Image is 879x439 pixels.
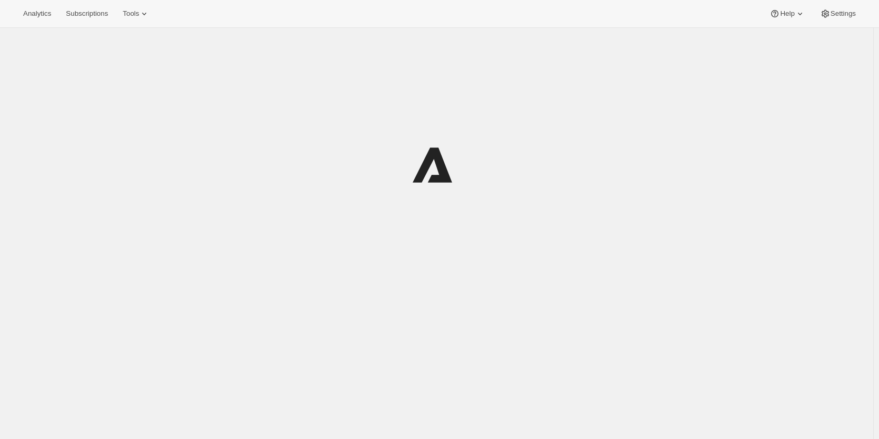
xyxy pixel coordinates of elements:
button: Analytics [17,6,57,21]
button: Help [763,6,811,21]
button: Tools [116,6,156,21]
span: Analytics [23,9,51,18]
span: Tools [123,9,139,18]
span: Help [780,9,794,18]
button: Subscriptions [59,6,114,21]
span: Subscriptions [66,9,108,18]
button: Settings [814,6,862,21]
span: Settings [831,9,856,18]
